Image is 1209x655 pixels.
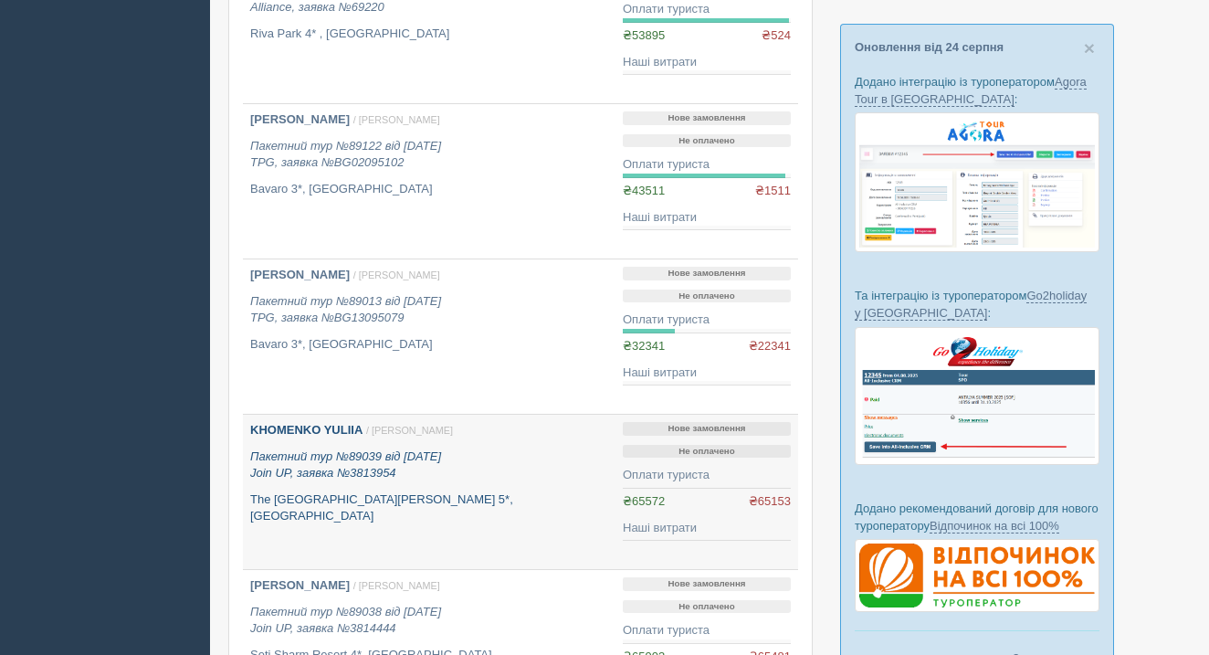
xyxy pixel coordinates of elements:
i: Пакетний тур №89013 від [DATE] TPG, заявка №BG13095079 [250,294,441,325]
img: agora-tour-%D0%B7%D0%B0%D1%8F%D0%B2%D0%BA%D0%B8-%D1%81%D1%80%D0%BC-%D0%B4%D0%BB%D1%8F-%D1%82%D1%8... [855,112,1099,252]
a: [PERSON_NAME] / [PERSON_NAME] Пакетний тур №89122 від [DATE]TPG, заявка №BG02095102 Bavaro 3*, [G... [243,104,615,259]
b: [PERSON_NAME] [250,578,350,592]
div: Наші витрати [623,54,791,71]
p: Bavaro 3*, [GEOGRAPHIC_DATA] [250,336,608,354]
span: ₴1511 [755,183,791,200]
p: Bavaro 3*, [GEOGRAPHIC_DATA] [250,181,608,198]
div: Оплати туриста [623,622,791,639]
i: Пакетний тур №89039 від [DATE] Join UP, заявка №3813954 [250,449,441,481]
span: / [PERSON_NAME] [353,114,440,125]
b: [PERSON_NAME] [250,268,350,281]
span: / [PERSON_NAME] [353,269,440,280]
p: Та інтеграцію із туроператором : [855,287,1099,322]
span: ₴65572 [623,494,665,508]
a: [PERSON_NAME] / [PERSON_NAME] Пакетний тур №89013 від [DATE]TPG, заявка №BG13095079 Bavaro 3*, [G... [243,259,615,414]
img: go2holiday-bookings-crm-for-travel-agency.png [855,327,1099,465]
p: Не оплачено [623,600,791,614]
p: The [GEOGRAPHIC_DATA][PERSON_NAME] 5*, [GEOGRAPHIC_DATA] [250,491,608,525]
p: Нове замовлення [623,422,791,436]
a: Оновлення від 24 серпня [855,40,1004,54]
div: Наші витрати [623,520,791,537]
i: Пакетний тур №89122 від [DATE] TPG, заявка №BG02095102 [250,139,441,170]
a: KHOMENKO YULIIA / [PERSON_NAME] Пакетний тур №89039 від [DATE]Join UP, заявка №3813954 The [GEOGR... [243,415,615,569]
span: / [PERSON_NAME] [366,425,453,436]
span: ₴524 [762,27,791,45]
div: Оплати туриста [623,156,791,174]
p: Нове замовлення [623,577,791,591]
div: Наші витрати [623,364,791,382]
button: Close [1084,38,1095,58]
p: Riva Park 4* , [GEOGRAPHIC_DATA] [250,26,608,43]
a: Відпочинок на всі 100% [930,519,1059,534]
span: ₴43511 [623,184,665,197]
p: Нове замовлення [623,111,791,125]
a: Agora Tour в [GEOGRAPHIC_DATA] [855,75,1087,107]
span: / [PERSON_NAME] [353,580,440,591]
span: ₴65153 [749,493,791,511]
b: KHOMENKO YULIIA [250,423,363,437]
i: Пакетний тур №89038 від [DATE] Join UP, заявка №3814444 [250,605,441,636]
p: Не оплачено [623,134,791,148]
b: [PERSON_NAME] [250,112,350,126]
div: Оплати туриста [623,312,791,329]
img: %D0%B4%D0%BE%D0%B3%D0%BE%D0%B2%D1%96%D1%80-%D0%B2%D1%96%D0%B4%D0%BF%D0%BE%D1%87%D0%B8%D0%BD%D0%BE... [855,539,1099,612]
span: ₴53895 [623,28,665,42]
p: Нове замовлення [623,267,791,280]
div: Наші витрати [623,209,791,227]
div: Оплати туриста [623,1,791,18]
div: Оплати туриста [623,467,791,484]
p: Додано рекомендований договір для нового туроператору [855,500,1099,534]
p: Не оплачено [623,290,791,303]
span: × [1084,37,1095,58]
p: Не оплачено [623,445,791,459]
span: ₴22341 [749,338,791,355]
p: Додано інтеграцію із туроператором : [855,73,1099,108]
span: ₴32341 [623,339,665,353]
